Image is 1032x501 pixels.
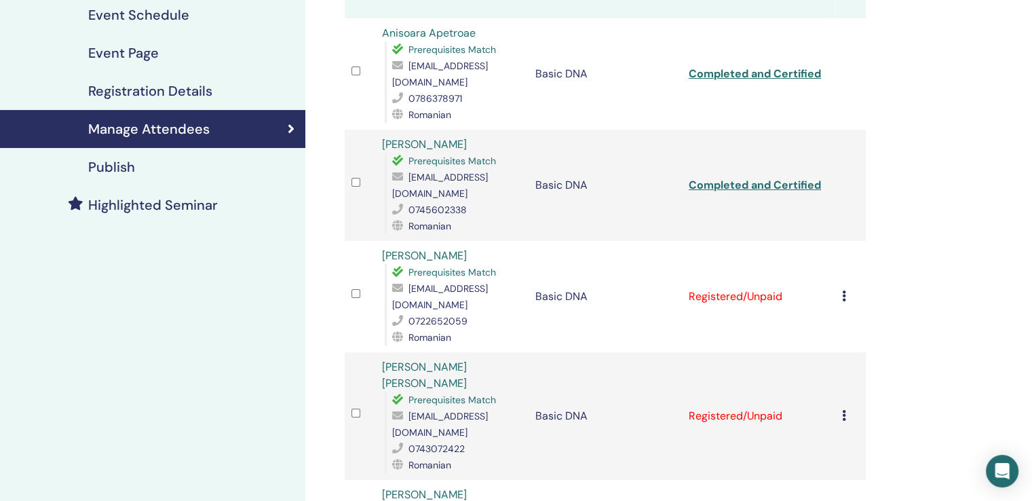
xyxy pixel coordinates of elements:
a: Anisoara Apetroae [382,26,476,40]
span: Romanian [408,109,451,121]
span: Prerequisites Match [408,155,496,167]
a: Completed and Certified [689,178,821,192]
a: [PERSON_NAME] [382,137,467,151]
td: Basic DNA [529,241,682,352]
span: [EMAIL_ADDRESS][DOMAIN_NAME] [392,410,488,439]
h4: Event Schedule [88,7,189,23]
span: 0745602338 [408,204,467,216]
span: [EMAIL_ADDRESS][DOMAIN_NAME] [392,171,488,200]
td: Basic DNA [529,130,682,241]
span: Prerequisites Match [408,266,496,278]
span: [EMAIL_ADDRESS][DOMAIN_NAME] [392,60,488,88]
span: 0743072422 [408,443,465,455]
h4: Manage Attendees [88,121,210,137]
a: [PERSON_NAME] [382,248,467,263]
div: Open Intercom Messenger [986,455,1018,487]
a: [PERSON_NAME] [PERSON_NAME] [382,360,467,390]
span: Romanian [408,459,451,471]
span: 0722652059 [408,315,467,327]
h4: Highlighted Seminar [88,197,218,213]
span: Prerequisites Match [408,43,496,56]
span: 0786378971 [408,92,462,105]
span: Prerequisites Match [408,394,496,406]
h4: Publish [88,159,135,175]
span: Romanian [408,331,451,344]
td: Basic DNA [529,352,682,480]
a: Completed and Certified [689,67,821,81]
td: Basic DNA [529,18,682,130]
h4: Registration Details [88,83,212,99]
span: Romanian [408,220,451,232]
span: [EMAIL_ADDRESS][DOMAIN_NAME] [392,282,488,311]
h4: Event Page [88,45,159,61]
